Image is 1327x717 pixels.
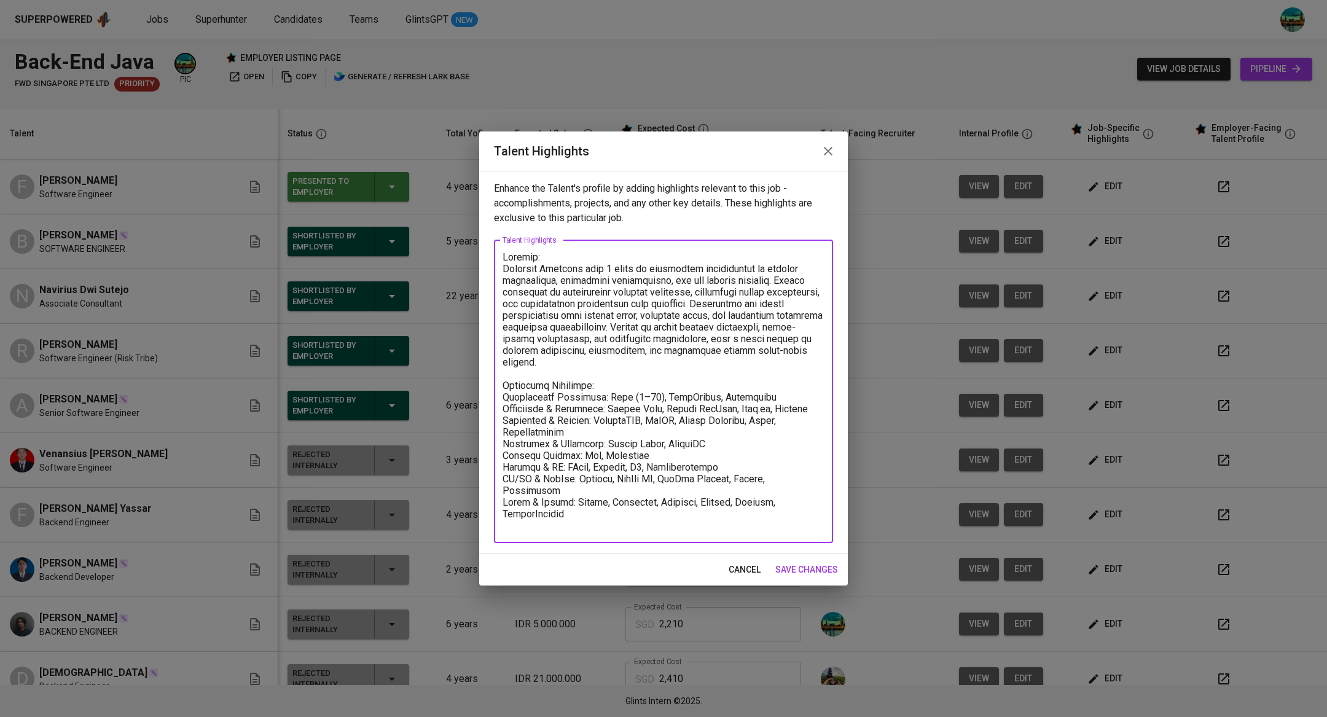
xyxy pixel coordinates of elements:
textarea: Loremip: Dolorsit Ametcons adip 1 elits do eiusmodtem incididuntut la etdolor magnaaliqua, enimad... [503,251,824,531]
span: cancel [729,562,761,578]
h2: Talent Highlights [494,141,833,161]
button: cancel [724,558,765,581]
p: Enhance the Talent's profile by adding highlights relevant to this job - accomplishments, project... [494,181,833,225]
button: save changes [770,558,843,581]
span: save changes [775,562,838,578]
